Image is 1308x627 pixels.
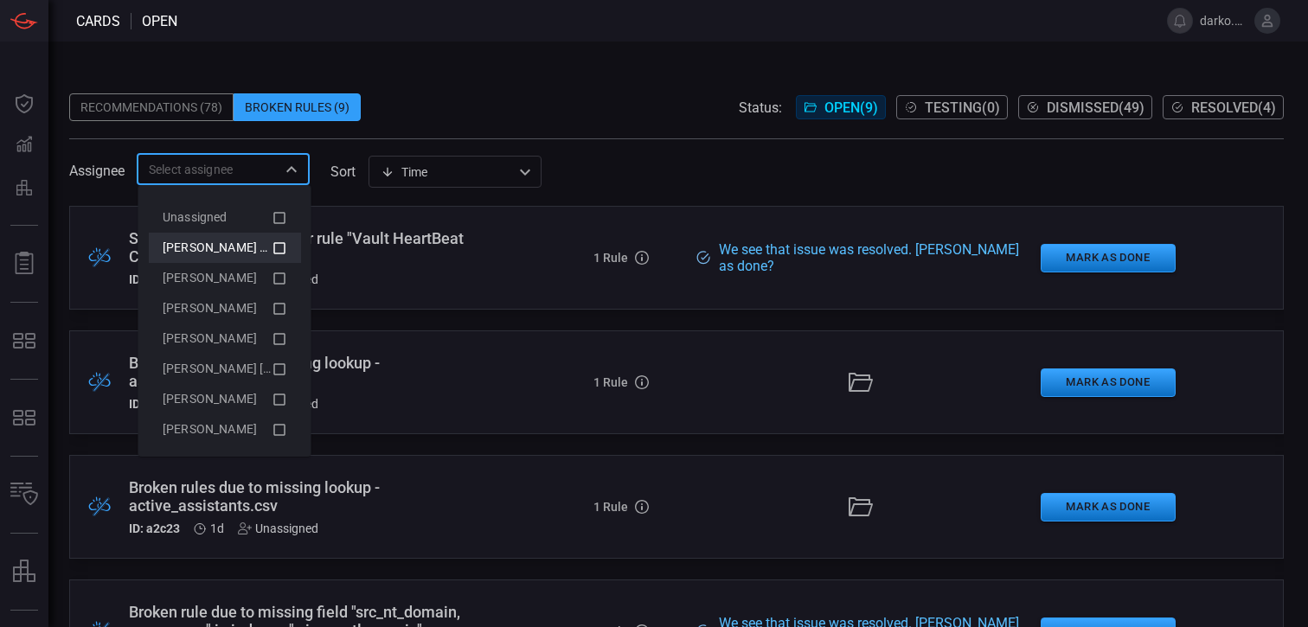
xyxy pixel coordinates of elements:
[149,414,301,445] li: Joseph Vossler
[76,13,120,29] span: Cards
[3,125,45,166] button: Detections
[163,240,305,254] span: [PERSON_NAME] (Myself)
[149,202,301,233] li: Unassigned
[163,392,257,406] span: [PERSON_NAME]
[238,521,318,535] div: Unassigned
[149,293,301,323] li: Bryan Stevens
[3,551,45,592] button: assets
[142,158,276,180] input: Select assignee
[129,354,476,390] div: Broken rules due to missing lookup - astrill_vpn.csv
[163,210,228,224] span: Unassigned
[1047,99,1144,116] span: Dismissed ( 49 )
[1041,368,1176,397] button: Mark as Done
[163,271,257,285] span: [PERSON_NAME]
[234,93,361,121] div: Broken Rules (9)
[129,272,180,286] h5: ID: c019d
[69,93,234,121] div: Recommendations (78)
[149,263,301,293] li: Brandon Gagliardi
[3,397,45,438] button: MITRE - Detection Posture
[1041,244,1176,272] button: Mark as Done
[824,99,878,116] span: Open ( 9 )
[593,375,628,389] h5: 1 Rule
[739,99,782,116] span: Status:
[3,474,45,515] button: Inventory
[1041,493,1176,521] button: Mark as Done
[3,243,45,285] button: Reports
[129,478,476,515] div: Broken rules due to missing lookup - active_assistants.csv
[593,251,628,265] h5: 1 Rule
[69,163,125,179] span: Assignee
[381,163,514,181] div: Time
[796,95,886,119] button: Open(9)
[3,320,45,361] button: MITRE - Exposures
[163,301,257,315] span: [PERSON_NAME]
[1200,14,1247,28] span: darko.blagojevic
[210,521,224,535] span: Oct 05, 2025 3:11 PM
[129,397,180,411] h5: ID: 3ec88
[330,163,356,180] label: sort
[1018,95,1152,119] button: Dismissed(49)
[149,445,301,475] li: Kegan Vennard
[163,422,257,436] span: [PERSON_NAME]
[149,384,301,414] li: Ilija Ivanovic
[279,157,304,182] button: Close
[149,354,301,384] li: Gurpreet Singh Khurana
[129,229,476,266] div: Scheduling issue found for rule "Vault HeartBeat Check (Non-Prod)"
[593,500,628,514] h5: 1 Rule
[3,83,45,125] button: Dashboard
[1191,99,1276,116] span: Resolved ( 4 )
[149,323,301,354] li: Djordje Dosic
[925,99,1000,116] span: Testing ( 0 )
[129,521,180,535] h5: ID: a2c23
[142,13,177,29] span: open
[149,233,301,263] li: Darko Blagojevic (Myself)
[163,331,257,345] span: [PERSON_NAME]
[712,241,1027,274] div: We see that issue was resolved. [PERSON_NAME] as done?
[3,166,45,208] button: Preventions
[1163,95,1284,119] button: Resolved(4)
[163,361,354,375] span: [PERSON_NAME] [PERSON_NAME]
[896,95,1008,119] button: Testing(0)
